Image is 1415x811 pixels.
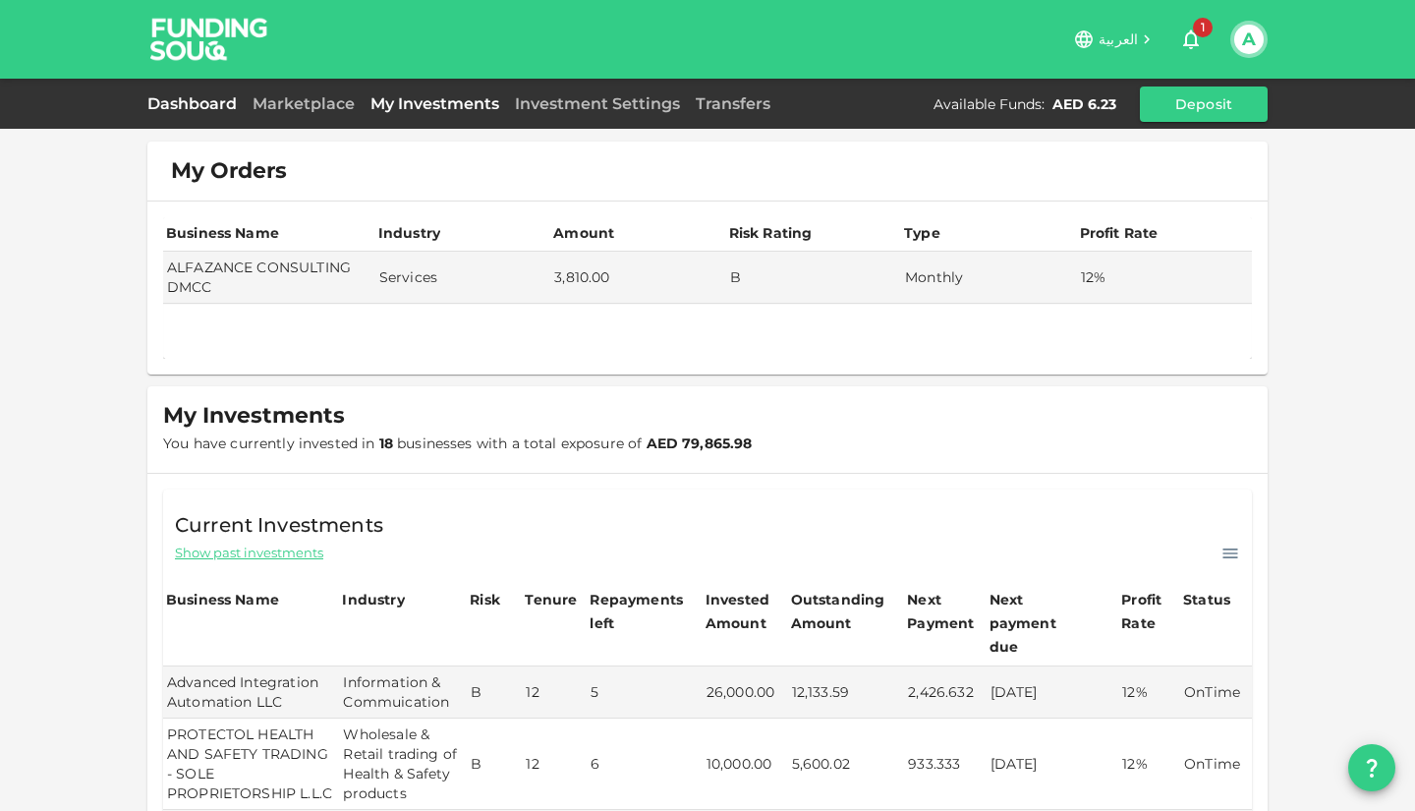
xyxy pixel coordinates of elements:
[703,666,788,719] td: 26,000.00
[553,221,614,245] div: Amount
[1171,20,1211,59] button: 1
[245,94,363,113] a: Marketplace
[147,94,245,113] a: Dashboard
[590,588,688,635] div: Repayments left
[379,434,393,452] strong: 18
[729,221,813,245] div: Risk Rating
[163,434,753,452] span: You have currently invested in businesses with a total exposure of
[706,588,785,635] div: Invested Amount
[990,588,1088,659] div: Next payment due
[175,509,383,541] span: Current Investments
[987,666,1119,719] td: [DATE]
[470,588,509,611] div: Risk
[1180,719,1252,810] td: OnTime
[1052,94,1116,114] div: AED 6.23
[342,588,404,611] div: Industry
[791,588,889,635] div: Outstanding Amount
[1183,588,1232,611] div: Status
[688,94,778,113] a: Transfers
[1193,18,1213,37] span: 1
[375,252,550,304] td: Services
[587,719,702,810] td: 6
[703,719,788,810] td: 10,000.00
[788,719,905,810] td: 5,600.02
[1234,25,1264,54] button: A
[163,252,375,304] td: ALFAZANCE CONSULTING DMCC
[525,588,577,611] div: Tenure
[522,666,587,719] td: 12
[587,666,702,719] td: 5
[1348,744,1395,791] button: question
[901,252,1076,304] td: Monthly
[163,666,339,719] td: Advanced Integration Automation LLC
[1118,719,1180,810] td: 12%
[907,588,983,635] div: Next Payment
[166,221,279,245] div: Business Name
[175,544,323,562] span: Show past investments
[163,402,345,430] span: My Investments
[1077,252,1253,304] td: 12%
[166,588,279,611] div: Business Name
[363,94,507,113] a: My Investments
[1121,588,1177,635] div: Profit Rate
[550,252,725,304] td: 3,810.00
[339,719,467,810] td: Wholesale & Retail trading of Health & Safety products
[1118,666,1180,719] td: 12%
[726,252,901,304] td: B
[934,94,1045,114] div: Available Funds :
[1080,221,1159,245] div: Profit Rate
[1180,666,1252,719] td: OnTime
[163,719,339,810] td: PROTECTOL HEALTH AND SAFETY TRADING - SOLE PROPRIETORSHIP L.L.C
[467,666,522,719] td: B
[904,666,986,719] td: 2,426.632
[1140,87,1268,122] button: Deposit
[904,221,943,245] div: Type
[788,666,905,719] td: 12,133.59
[339,666,467,719] td: Information & Commuication
[647,434,753,452] strong: AED 79,865.98
[378,221,440,245] div: Industry
[171,157,287,185] span: My Orders
[904,719,986,810] td: 933.333
[1099,30,1138,48] span: العربية
[987,719,1119,810] td: [DATE]
[467,719,522,810] td: B
[507,94,688,113] a: Investment Settings
[522,719,587,810] td: 12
